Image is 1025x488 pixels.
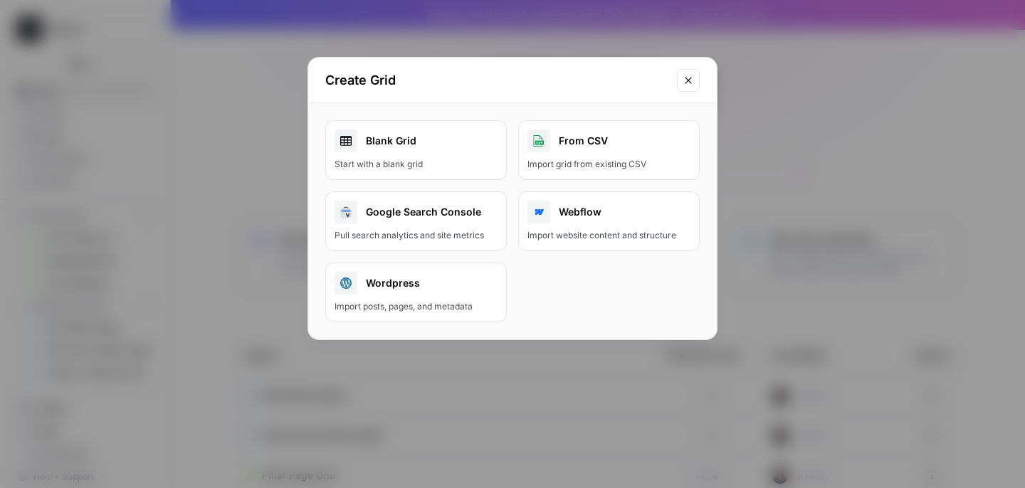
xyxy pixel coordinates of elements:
div: Pull search analytics and site metrics [335,229,498,242]
button: WordpressImport posts, pages, and metadata [325,262,507,322]
div: Blank Grid [335,129,498,152]
div: Start with a blank grid [335,158,498,171]
div: Google Search Console [335,201,498,223]
button: WebflowImport website content and structure [518,191,700,251]
h2: Create Grid [325,70,668,90]
button: Google Search ConsolePull search analytics and site metrics [325,191,507,251]
div: Import grid from existing CSV [527,158,690,171]
a: Blank GridStart with a blank grid [325,120,507,180]
div: From CSV [527,129,690,152]
div: Import website content and structure [527,229,690,242]
div: Webflow [527,201,690,223]
div: Wordpress [335,272,498,295]
div: Import posts, pages, and metadata [335,300,498,313]
button: Close modal [677,69,700,92]
button: From CSVImport grid from existing CSV [518,120,700,180]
